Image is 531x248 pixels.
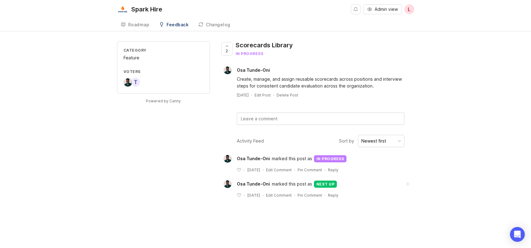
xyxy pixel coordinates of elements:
time: [DATE] [247,193,260,198]
div: · [273,92,274,98]
div: next up [314,181,337,188]
a: Osa Tunde-OniOsa Tunde-Oni [220,180,272,188]
div: Scorecards Library [236,41,293,49]
div: Feature [124,54,203,61]
a: Feedback [155,19,192,31]
div: Reply [328,167,338,173]
button: L [404,4,414,14]
img: Osa Tunde-Oni [124,78,132,87]
span: Sort by [339,138,354,144]
div: · [324,193,325,198]
img: Spark Hire logo [117,4,128,15]
div: Category [124,48,203,53]
button: Notifications [351,4,361,14]
div: Edit Comment [266,193,292,198]
div: in progress [236,51,293,56]
div: Pin Comment [298,193,322,198]
button: Admin view [363,4,402,14]
span: marked this post as [272,181,312,187]
div: Spark Hire [131,6,162,12]
a: Roadmap [117,19,153,31]
div: · [263,193,263,198]
div: Open Intercom Messenger [510,227,525,242]
div: Delete Post [276,92,298,98]
div: Activity Feed [237,138,264,144]
div: · [294,193,295,198]
div: · [263,167,263,173]
a: Powered by Canny [145,97,182,105]
a: [DATE] [237,92,249,98]
div: Feedback [167,23,189,27]
span: marked this post as [272,155,312,162]
div: Newest first [361,138,386,144]
div: · [244,167,245,173]
div: Create, manage, and assign reusable scorecards across positions and interview steps for consisten... [237,76,404,89]
time: [DATE] [237,93,249,97]
div: Pin Comment [298,167,322,173]
span: Osa Tunde-Oni [237,181,270,187]
img: Osa Tunde-Oni [224,155,232,163]
button: 2 [221,42,233,56]
span: Osa Tunde-Oni [237,155,270,162]
div: Edit Comment [266,167,292,173]
a: Changelog [195,19,234,31]
div: Roadmap [128,23,150,27]
div: T [131,77,141,87]
div: Reply [328,193,338,198]
span: 2 [226,48,228,53]
div: · [324,167,325,173]
div: Edit Post [255,92,271,98]
a: Osa Tunde-OniOsa Tunde-Oni [220,66,275,74]
img: Osa Tunde-Oni [224,180,232,188]
div: · [244,193,245,198]
a: Osa Tunde-OniOsa Tunde-Oni [220,155,272,163]
div: · [294,167,295,173]
span: Admin view [375,6,398,12]
span: L [408,6,411,13]
span: Osa Tunde-Oni [237,67,270,73]
time: [DATE] [247,168,260,172]
div: Changelog [206,23,230,27]
div: in progress [314,155,347,162]
div: · [251,92,252,98]
div: Voters [124,69,203,74]
img: Osa Tunde-Oni [224,66,232,74]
